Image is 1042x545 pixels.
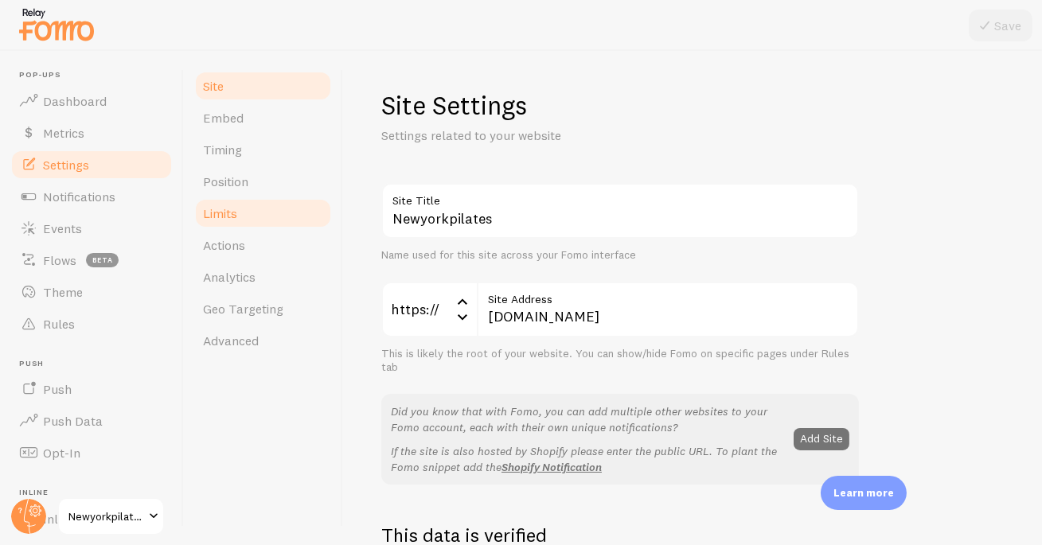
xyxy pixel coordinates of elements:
a: Shopify Notification [501,460,602,474]
span: Push Data [43,413,103,429]
div: Name used for this site across your Fomo interface [381,248,859,263]
a: Embed [193,102,333,134]
a: Newyorkpilates [57,497,165,535]
p: Did you know that with Fomo, you can add multiple other websites to your Fomo account, each with ... [391,403,784,435]
span: Advanced [203,333,259,348]
p: Learn more [833,485,894,500]
span: Pop-ups [19,70,174,80]
a: Rules [10,308,174,340]
a: Push Data [10,405,174,437]
div: Learn more [821,476,907,510]
span: Notifications [43,189,115,204]
a: Site [193,70,333,102]
span: Push [43,381,72,397]
a: Metrics [10,117,174,149]
input: myhonestcompany.com [477,282,859,337]
a: Timing [193,134,333,165]
a: Advanced [193,325,333,356]
span: Geo Targeting [203,301,283,317]
a: Events [10,212,174,244]
a: Notifications [10,181,174,212]
div: This is likely the root of your website. You can show/hide Fomo on specific pages under Rules tab [381,347,859,375]
span: Metrics [43,125,84,141]
a: Dashboard [10,85,174,117]
span: Analytics [203,269,256,285]
a: Push [10,373,174,405]
a: Actions [193,229,333,261]
label: Site Title [381,183,859,210]
span: Site [203,78,224,94]
a: Geo Targeting [193,293,333,325]
label: Site Address [477,282,859,309]
span: Opt-In [43,445,80,461]
a: Flows beta [10,244,174,276]
span: Inline [19,488,174,498]
span: Embed [203,110,244,126]
span: Rules [43,316,75,332]
span: Push [19,359,174,369]
span: Limits [203,205,237,221]
span: Position [203,173,248,189]
a: Theme [10,276,174,308]
span: Flows [43,252,76,268]
span: beta [86,253,119,267]
a: Settings [10,149,174,181]
span: Timing [203,142,242,158]
span: Settings [43,157,89,173]
span: Dashboard [43,93,107,109]
div: https:// [381,282,477,337]
a: Analytics [193,261,333,293]
p: If the site is also hosted by Shopify please enter the public URL. To plant the Fomo snippet add the [391,443,784,475]
h1: Site Settings [381,89,859,122]
p: Settings related to your website [381,127,763,145]
img: fomo-relay-logo-orange.svg [17,4,96,45]
button: Add Site [794,428,849,450]
a: Limits [193,197,333,229]
span: Actions [203,237,245,253]
span: Events [43,220,82,236]
a: Opt-In [10,437,174,469]
span: Newyorkpilates [68,507,144,526]
a: Position [193,165,333,197]
span: Theme [43,284,83,300]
